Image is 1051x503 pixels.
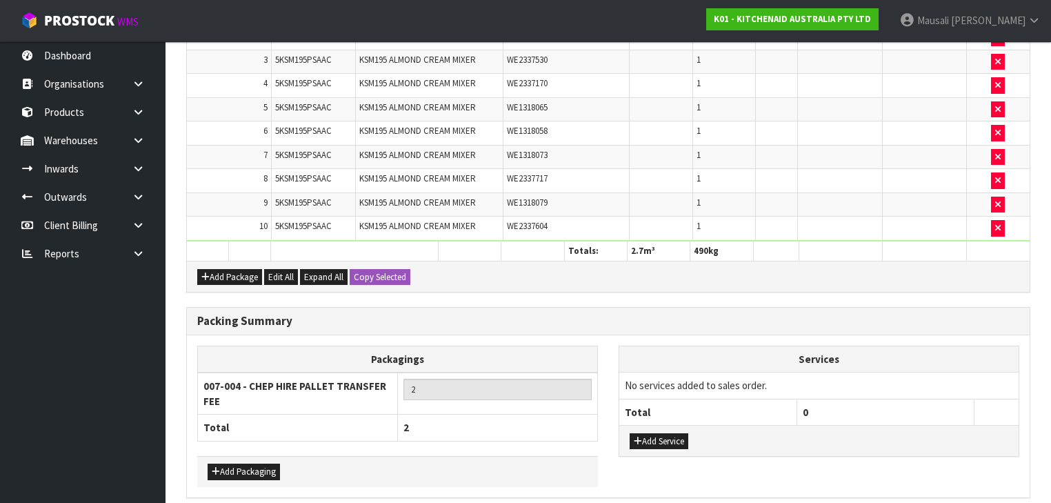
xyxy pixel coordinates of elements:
span: KSM195 ALMOND CREAM MIXER [359,172,476,184]
span: KSM195 ALMOND CREAM MIXER [359,197,476,208]
span: 7 [263,149,268,161]
th: Total [198,415,398,441]
span: WE2337170 [507,77,548,89]
th: Services [619,346,1019,373]
span: 1 [697,101,701,113]
button: Expand All [300,269,348,286]
span: 1 [697,125,701,137]
span: 8 [263,172,268,184]
span: Mausali [917,14,949,27]
td: No services added to sales order. [619,373,1019,399]
a: K01 - KITCHENAID AUSTRALIA PTY LTD [706,8,879,30]
span: 1 [697,172,701,184]
span: 6 [263,125,268,137]
span: 5KSM195PSAAC [275,77,332,89]
span: WE2337717 [507,172,548,184]
span: 5KSM195PSAAC [275,172,332,184]
span: 1 [697,197,701,208]
span: KSM195 ALMOND CREAM MIXER [359,149,476,161]
span: 1 [697,149,701,161]
span: 1 [697,77,701,89]
span: 1 [697,220,701,232]
span: 5KSM195PSAAC [275,54,332,66]
span: KSM195 ALMOND CREAM MIXER [359,125,476,137]
button: Add Packaging [208,464,280,480]
span: 5KSM195PSAAC [275,197,332,208]
span: 490 [694,245,708,257]
span: 4 [263,77,268,89]
strong: K01 - KITCHENAID AUSTRALIA PTY LTD [714,13,871,25]
span: 9 [263,197,268,208]
span: WE1318079 [507,197,548,208]
span: 10 [259,220,268,232]
span: 0 [803,406,808,419]
th: kg [690,241,753,261]
span: 1 [697,54,701,66]
th: Totals: [564,241,627,261]
span: [PERSON_NAME] [951,14,1025,27]
span: KSM195 ALMOND CREAM MIXER [359,101,476,113]
span: KSM195 ALMOND CREAM MIXER [359,220,476,232]
span: 5KSM195PSAAC [275,220,332,232]
button: Add Service [630,433,688,450]
span: WE1318058 [507,125,548,137]
span: 3 [263,54,268,66]
span: Expand All [304,271,343,283]
span: WE1318073 [507,149,548,161]
span: WE2337530 [507,54,548,66]
span: WE1318065 [507,101,548,113]
span: ProStock [44,12,114,30]
span: 5KSM195PSAAC [275,149,332,161]
span: 2.7 [631,245,643,257]
span: KSM195 ALMOND CREAM MIXER [359,77,476,89]
button: Copy Selected [350,269,410,286]
span: 5 [263,101,268,113]
button: Edit All [264,269,298,286]
small: WMS [117,15,139,28]
th: Total [619,399,797,425]
span: KSM195 ALMOND CREAM MIXER [359,54,476,66]
strong: 007-004 - CHEP HIRE PALLET TRANSFER FEE [203,379,386,407]
button: Add Package [197,269,262,286]
span: 2 [403,421,409,434]
span: WE2337604 [507,220,548,232]
span: 5KSM195PSAAC [275,101,332,113]
th: Packagings [198,346,598,373]
span: 5KSM195PSAAC [275,125,332,137]
h3: Packing Summary [197,315,1019,328]
img: cube-alt.png [21,12,38,29]
th: m³ [627,241,690,261]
